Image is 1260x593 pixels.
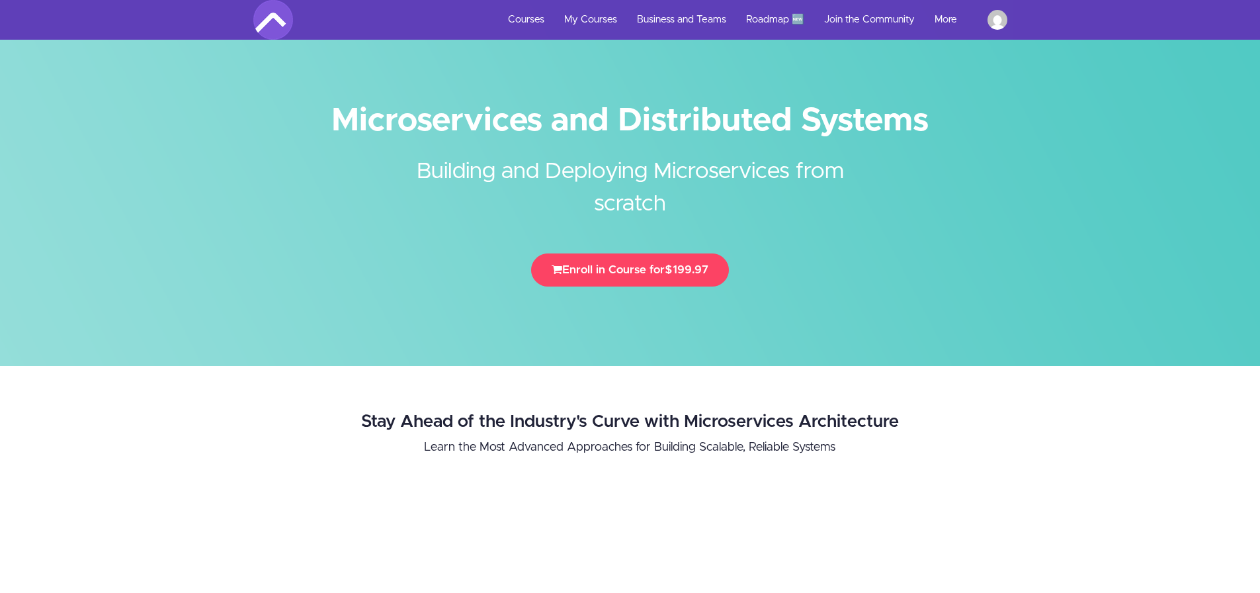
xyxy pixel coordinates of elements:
img: laoualb@gmail.com [987,10,1007,30]
h2: Building and Deploying Microservices from scratch [382,136,878,220]
button: Enroll in Course for$199.97 [531,253,729,287]
h2: Stay Ahead of the Industry's Curve with Microservices Architecture [213,412,1046,432]
span: $199.97 [665,264,708,275]
p: Learn the Most Advanced Approaches for Building Scalable, Reliable Systems [213,438,1046,457]
h1: Microservices and Distributed Systems [253,106,1007,136]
